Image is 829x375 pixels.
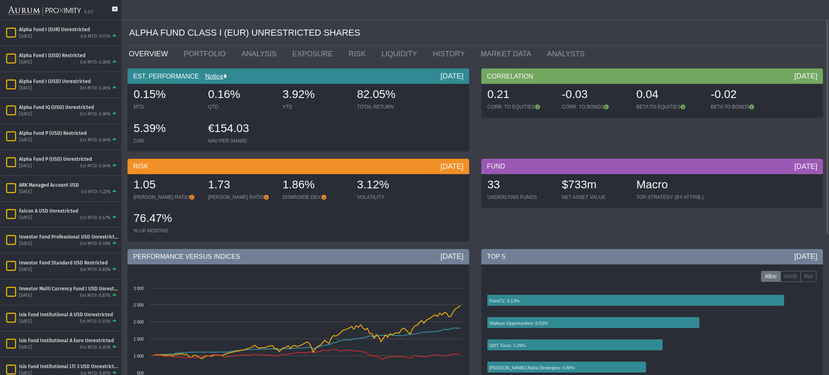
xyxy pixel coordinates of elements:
div: UNDERLYING FUNDS [487,194,554,200]
label: Alloc [761,271,780,282]
span: 0.21 [487,88,510,100]
div: 76.47% [134,211,200,228]
div: CAR [134,138,200,144]
div: €154.03 [208,121,274,138]
div: [DATE] [440,162,463,171]
div: [DATE] [19,345,32,351]
div: 3.92% [283,87,349,104]
div: [DATE] [794,71,817,81]
text: Walleye Opportunities: 6.53% [489,321,548,326]
a: RISK [342,46,375,62]
div: 1.05 [134,177,200,194]
div: BETA TO EQUITIES [636,104,703,110]
div: Alpha Fund I (EUR) Unrestricted [19,26,118,33]
div: [DATE] [19,267,32,273]
text: 1 000 [134,354,144,358]
div: TOP 5 [481,249,823,264]
a: MARKET DATA [475,46,541,62]
div: Alpha Fund P (USD) Unrestricted [19,156,118,162]
div: NAV PER SHARE [208,138,274,144]
div: ALPHA FUND CLASS I (EUR) UNRESTRICTED SHARES [129,20,823,46]
span: 0.15% [134,88,166,100]
div: FUND [481,159,823,174]
div: 82.05% [357,87,423,104]
a: Notice [199,73,223,80]
div: TOP STRATEGY (BY ATTRIB.) [636,194,704,200]
img: Aurum-Proximity%20white.svg [8,2,81,20]
div: [DATE] [440,251,463,261]
a: EXPOSURE [286,46,342,62]
div: [DATE] [19,137,32,143]
div: Est MTD: 0.55% [80,319,111,325]
div: [DATE] [794,162,817,171]
div: -0.03 [562,87,628,104]
div: Isis Fund Institutional A USD Unrestricted [19,311,118,318]
div: Investor Fund Standard USD Restricted [19,260,118,266]
div: Investor Fund Professional USD Unrestricted [19,234,118,240]
div: Macro [636,177,704,194]
div: Est MTD: 0.47% [80,215,111,221]
div: 5.39% [134,121,200,138]
div: 0.04 [636,87,703,104]
div: Est MTD: 0.35% [80,345,111,351]
div: [DATE] [19,60,32,66]
div: CORR. TO BONDS [562,104,628,110]
div: 3.12% [357,177,423,194]
div: QTD [208,104,274,110]
div: Est MTD: 0.36% [80,111,111,117]
div: [DATE] [19,111,32,117]
div: Est MTD: 0.78% [80,241,111,247]
div: 33 [487,177,554,194]
div: Falcon A USD Unrestricted [19,208,118,214]
div: Est MTD: 0.34% [80,137,111,143]
div: [DATE] [19,163,32,169]
div: DOWNSIDE DEV. [283,194,349,200]
div: Alpha Fund P (USD) Restricted [19,130,118,136]
div: Est MTD: 0.36% [80,85,111,92]
div: [DATE] [19,85,32,92]
div: [DATE] [440,71,463,81]
div: BETA TO BONDS [711,104,777,110]
div: % UP MONTHS [134,228,200,234]
div: Isis Fund Institutional A Euro Unrestricted [19,337,118,344]
div: $733m [562,177,628,194]
div: VOLATILITY [357,194,423,200]
div: RISK [128,159,469,174]
div: Isis Fund Institutional LTI 3 USD Unrestricted [19,363,118,370]
div: Est MTD: 1.22% [81,189,111,195]
a: ANALYSTS [541,46,595,62]
div: [DATE] [19,34,32,40]
div: Est MTD: 0.81% [80,293,111,299]
a: HISTORY [427,46,474,62]
div: [DATE] [19,241,32,247]
div: Alpha Fund IQ (USD) Unrestricted [19,104,118,111]
div: 5.0.1 [84,9,93,15]
text: [PERSON_NAME] Alpha Strategies: 4.88% [489,365,575,370]
a: ANALYSIS [235,46,286,62]
div: 1.86% [283,177,349,194]
div: -0.02 [711,87,777,104]
div: [DATE] [19,215,32,221]
text: 1 500 [134,337,144,341]
div: YTD [283,104,349,110]
text: QRT Torus: 5.39% [489,343,526,348]
div: TOTAL RETURN [357,104,423,110]
div: ARK Managed Account USD [19,182,118,188]
div: [PERSON_NAME] RATIO [134,194,200,200]
div: EST. PERFORMANCE [128,68,469,84]
div: CORRELATION [481,68,823,84]
text: 3 000 [134,286,144,291]
div: [DATE] [794,251,817,261]
label: Ret [800,271,816,282]
text: 2 500 [134,303,144,307]
div: Est MTD: 0.15% [81,34,111,40]
a: OVERVIEW [123,46,178,62]
div: [PERSON_NAME] RATIO [208,194,274,200]
div: 1.73 [208,177,274,194]
div: PERFORMANCE VERSUS INDICES [128,249,469,264]
div: [DATE] [19,293,32,299]
a: PORTFOLIO [178,46,236,62]
text: Point72: 9.13% [489,298,520,303]
div: Est MTD: 0.82% [80,267,111,273]
span: 0.16% [208,88,240,100]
